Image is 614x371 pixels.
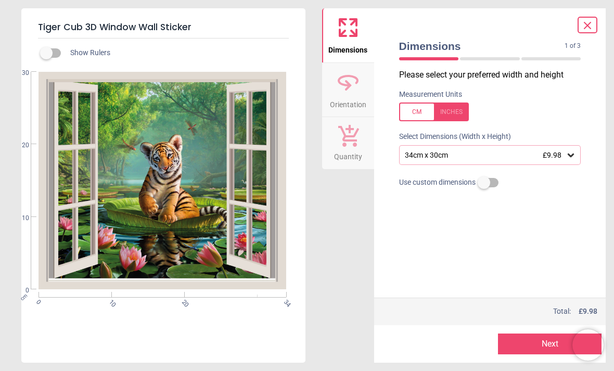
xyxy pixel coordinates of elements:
[282,298,289,305] span: 34
[399,39,565,54] span: Dimensions
[9,214,29,223] span: 10
[9,141,29,150] span: 20
[107,298,113,305] span: 10
[46,47,305,59] div: Show Rulers
[399,89,462,100] label: Measurement Units
[404,151,566,160] div: 34cm x 30cm
[399,69,590,81] p: Please select your preferred width and height
[330,95,366,110] span: Orientation
[391,132,511,142] label: Select Dimensions (Width x Height)
[322,117,374,169] button: Quantity
[572,329,604,361] iframe: Brevo live chat
[322,8,374,62] button: Dimensions
[328,40,367,56] span: Dimensions
[543,151,561,159] span: £9.98
[579,306,597,317] span: £
[498,334,602,354] button: Next
[180,298,186,305] span: 20
[34,298,41,305] span: 0
[399,177,476,188] span: Use custom dimensions
[19,292,28,302] span: cm
[9,286,29,295] span: 0
[9,69,29,78] span: 30
[565,42,581,50] span: 1 of 3
[583,307,597,315] span: 9.98
[38,17,289,39] h5: Tiger Cub 3D Window Wall Sticker
[334,147,362,162] span: Quantity
[398,306,598,317] div: Total:
[322,63,374,117] button: Orientation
